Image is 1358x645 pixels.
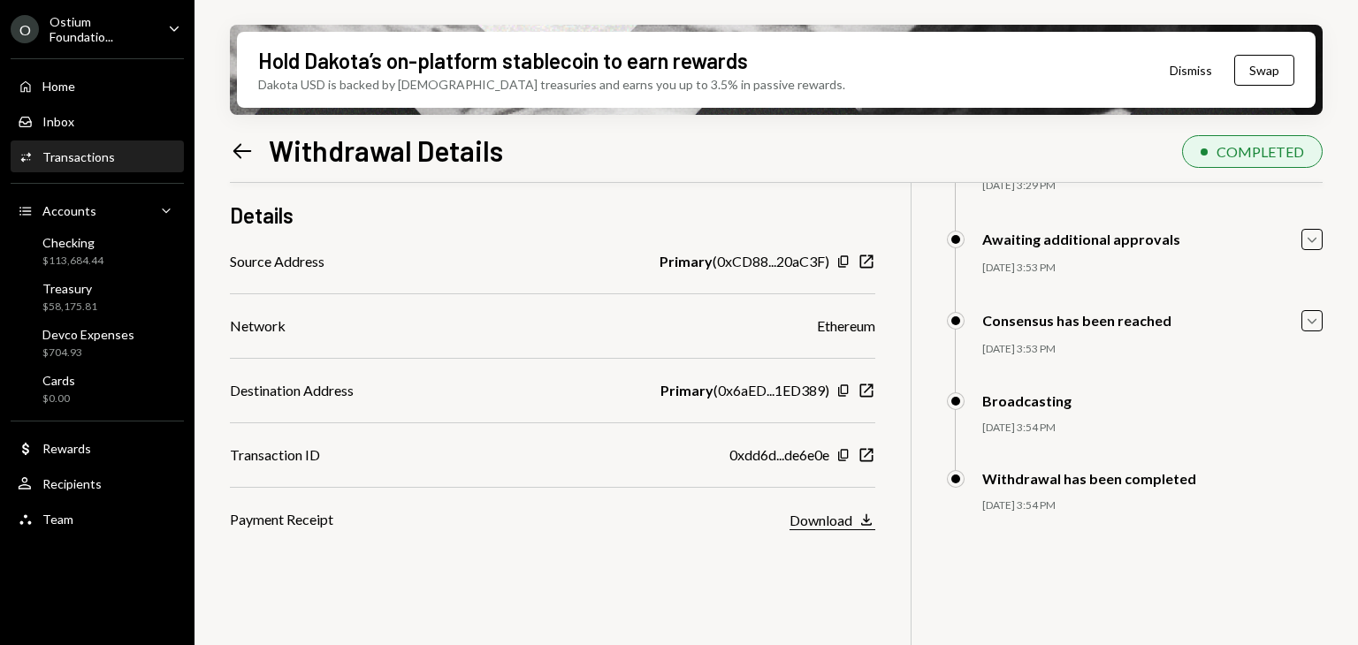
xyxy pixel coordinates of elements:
div: Payment Receipt [230,509,333,530]
div: Network [230,315,286,337]
a: Cards$0.00 [11,368,184,410]
a: Transactions [11,140,184,172]
div: $704.93 [42,345,134,360]
h3: Details [230,201,294,230]
div: Awaiting additional approvals [982,231,1180,247]
div: Source Address [230,251,324,272]
b: Primary [660,380,713,401]
div: ( 0x6aED...1ED389 ) [660,380,829,401]
div: Home [42,79,75,94]
a: Team [11,503,184,535]
div: Hold Dakota’s on-platform stablecoin to earn rewards [258,46,748,75]
div: O [11,15,39,43]
div: Recipients [42,476,102,491]
a: Inbox [11,105,184,137]
div: Consensus has been reached [982,312,1171,329]
div: 0xdd6d...de6e0e [729,444,829,466]
div: Rewards [42,441,91,456]
button: Download [790,511,875,530]
div: Devco Expenses [42,327,134,342]
div: ( 0xCD88...20aC3F ) [660,251,829,272]
div: Transaction ID [230,444,320,466]
a: Rewards [11,432,184,464]
div: Broadcasting [982,392,1072,409]
div: Team [42,512,73,527]
div: $0.00 [42,391,75,406]
div: $58,175.81 [42,300,97,315]
div: Withdrawal has been completed [982,470,1196,487]
a: Recipients [11,467,184,499]
div: [DATE] 3:54 PM [982,421,1323,436]
div: Download [790,512,852,528]
div: Inbox [42,114,74,129]
h1: Withdrawal Details [269,133,503,168]
button: Swap [1234,55,1294,86]
div: Accounts [42,203,96,218]
div: Dakota USD is backed by [DEMOGRAPHIC_DATA] treasuries and earns you up to 3.5% in passive rewards. [258,75,845,94]
div: Destination Address [230,380,354,401]
div: Checking [42,235,103,250]
div: [DATE] 3:29 PM [982,178,1323,193]
div: [DATE] 3:53 PM [982,342,1323,357]
div: Ethereum [817,315,875,337]
div: Ostium Foundatio... [50,14,154,44]
a: Accounts [11,194,184,226]
div: $113,684.44 [42,254,103,269]
div: Cards [42,373,75,388]
b: Primary [660,251,713,272]
a: Devco Expenses$704.93 [11,322,184,364]
div: Treasury [42,281,97,296]
a: Treasury$58,175.81 [11,276,184,318]
button: Dismiss [1148,49,1234,91]
a: Checking$113,684.44 [11,230,184,272]
div: [DATE] 3:53 PM [982,261,1323,276]
div: [DATE] 3:54 PM [982,498,1323,513]
div: Transactions [42,149,115,164]
div: COMPLETED [1217,143,1304,160]
a: Home [11,70,184,102]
